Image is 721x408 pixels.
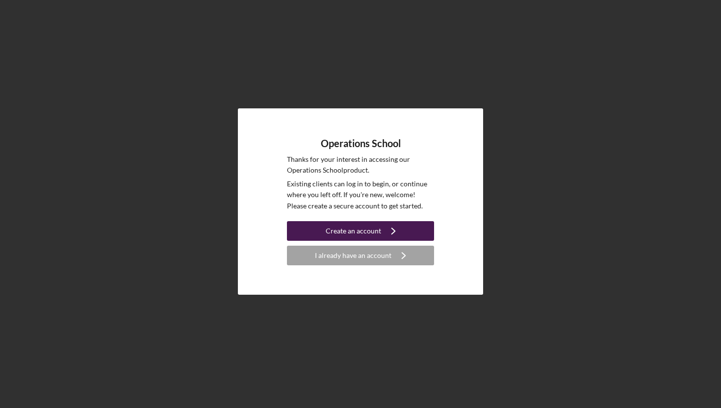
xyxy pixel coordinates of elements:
[321,138,401,149] h4: Operations School
[287,246,434,265] button: I already have an account
[287,221,434,241] button: Create an account
[326,221,381,241] div: Create an account
[287,221,434,243] a: Create an account
[287,178,434,211] p: Existing clients can log in to begin, or continue where you left off. If you're new, welcome! Ple...
[315,246,391,265] div: I already have an account
[287,154,434,176] p: Thanks for your interest in accessing our Operations School product.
